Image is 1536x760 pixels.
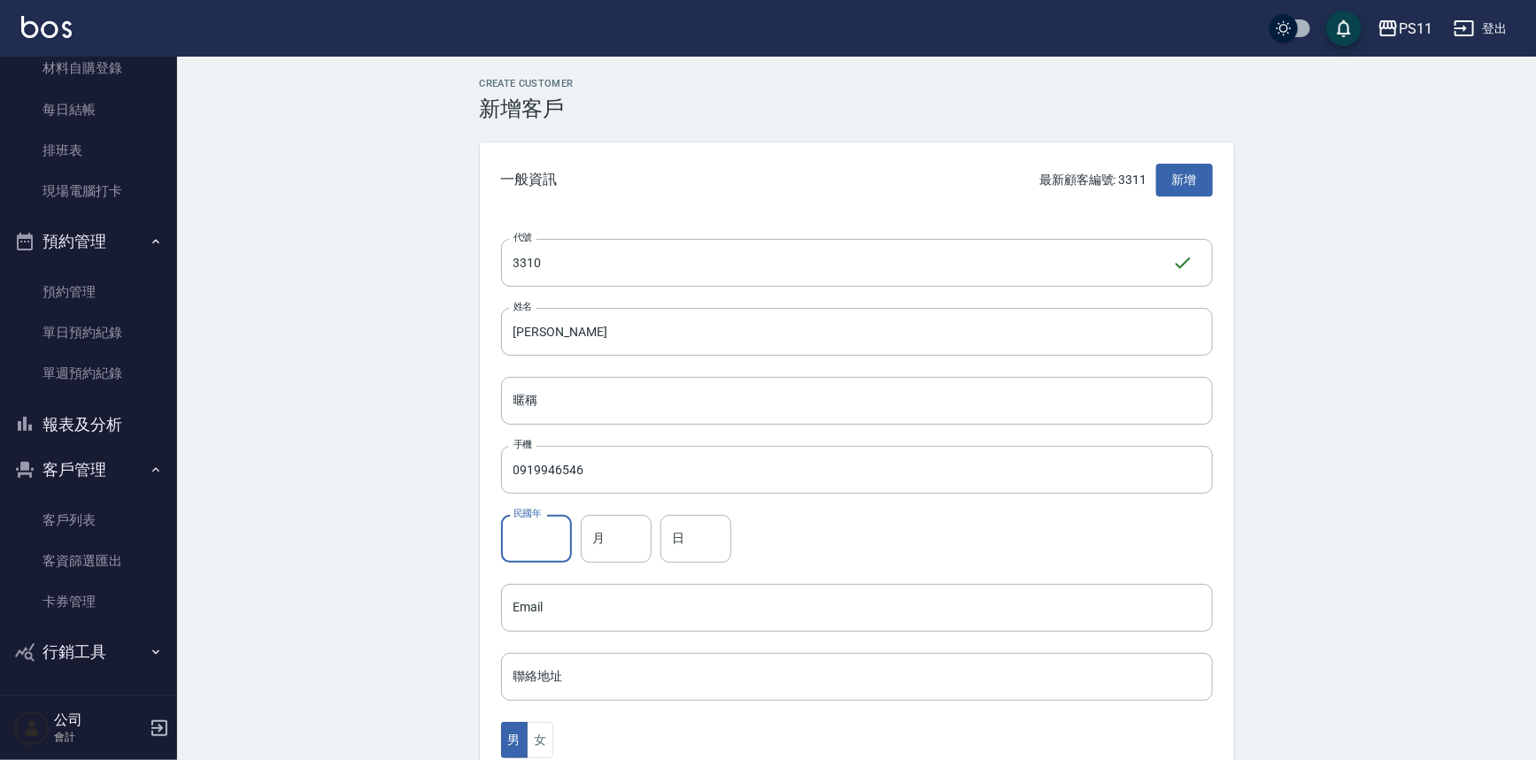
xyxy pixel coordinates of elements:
p: 最新顧客編號: 3311 [1039,171,1146,189]
a: 單日預約紀錄 [7,312,170,353]
label: 民國年 [513,507,541,520]
a: 客資篩選匯出 [7,541,170,581]
label: 代號 [513,231,532,244]
h2: Create Customer [480,78,1234,89]
button: 行銷工具 [7,629,170,675]
img: Logo [21,16,72,38]
button: 預約管理 [7,219,170,265]
button: 新增 [1156,164,1213,196]
button: 女 [527,722,553,758]
label: 手機 [513,438,532,451]
div: PS11 [1399,18,1432,40]
h3: 新增客戶 [480,96,1234,121]
button: save [1326,11,1362,46]
a: 每日結帳 [7,89,170,130]
button: 男 [501,722,528,758]
a: 排班表 [7,130,170,171]
button: PS11 [1370,11,1440,47]
button: 報表及分析 [7,402,170,448]
span: 一般資訊 [501,171,558,188]
button: 客戶管理 [7,447,170,493]
a: 材料自購登錄 [7,48,170,88]
p: 會計 [54,729,144,745]
img: Person [14,710,50,746]
a: 預約管理 [7,272,170,312]
button: 登出 [1447,12,1515,45]
label: 姓名 [513,300,532,313]
a: 卡券管理 [7,581,170,622]
h5: 公司 [54,711,144,729]
a: 現場電腦打卡 [7,171,170,211]
a: 單週預約紀錄 [7,353,170,394]
a: 客戶列表 [7,500,170,541]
